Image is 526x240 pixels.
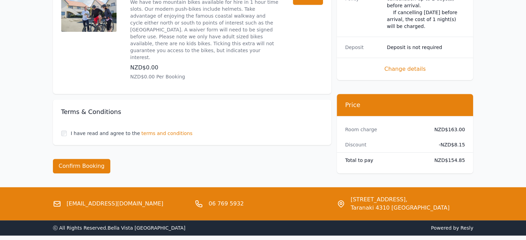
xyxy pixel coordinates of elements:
[429,157,465,164] dd: NZD$154.85
[351,195,450,204] span: [STREET_ADDRESS],
[130,73,279,80] p: NZD$0.00 Per Booking
[345,126,423,133] dt: Room charge
[53,159,111,173] button: Confirm Booking
[351,204,450,212] span: Taranaki 4310 [GEOGRAPHIC_DATA]
[141,130,193,137] span: terms and conditions
[345,101,465,109] h3: Price
[71,131,140,136] label: I have read and agree to the
[345,44,381,51] dt: Deposit
[61,108,323,116] h3: Terms & Conditions
[266,224,473,231] span: Powered by
[345,141,423,148] dt: Discount
[345,157,423,164] dt: Total to pay
[130,64,279,72] p: NZD$0.00
[429,141,465,148] dd: - NZD$8.15
[209,200,244,208] a: 06 769 5932
[460,225,473,231] a: Resly
[345,65,465,73] span: Change details
[67,200,164,208] a: [EMAIL_ADDRESS][DOMAIN_NAME]
[429,126,465,133] dd: NZD$163.00
[53,225,186,231] span: ⓒ All Rights Reserved. Bella Vista [GEOGRAPHIC_DATA]
[387,44,465,51] dd: Deposit is not required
